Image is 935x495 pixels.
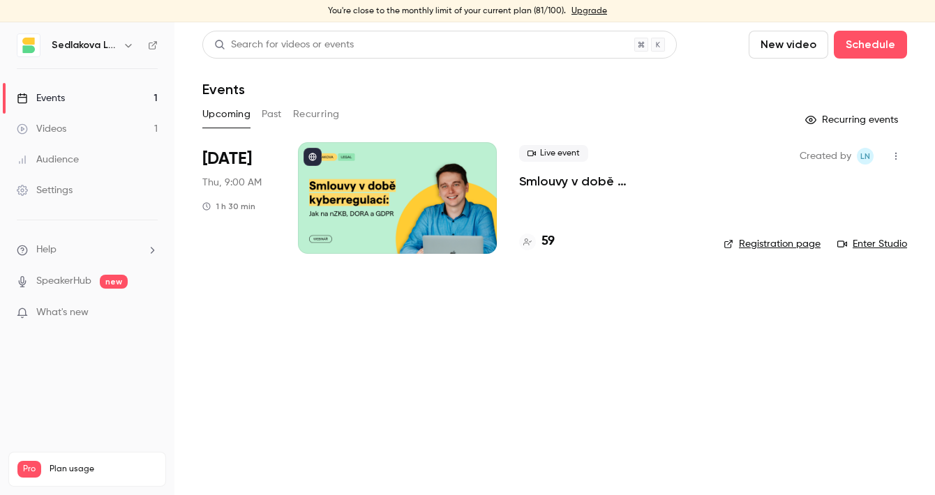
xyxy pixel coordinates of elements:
[202,176,262,190] span: Thu, 9:00 AM
[837,237,907,251] a: Enter Studio
[36,305,89,320] span: What's new
[571,6,607,17] a: Upgrade
[52,38,117,52] h6: Sedlakova Legal
[100,275,128,289] span: new
[860,148,870,165] span: LN
[800,148,851,165] span: Created by
[262,103,282,125] button: Past
[519,232,555,251] a: 59
[202,142,276,254] div: Aug 21 Thu, 9:00 AM (Europe/Prague)
[724,237,821,251] a: Registration page
[17,91,65,105] div: Events
[50,464,157,475] span: Plan usage
[834,31,907,59] button: Schedule
[202,103,250,125] button: Upcoming
[799,109,907,131] button: Recurring events
[36,243,57,257] span: Help
[202,81,245,98] h1: Events
[17,243,158,257] li: help-dropdown-opener
[214,38,354,52] div: Search for videos or events
[541,232,555,251] h4: 59
[36,274,91,289] a: SpeakerHub
[17,461,41,478] span: Pro
[293,103,340,125] button: Recurring
[202,201,255,212] div: 1 h 30 min
[519,173,701,190] a: Smlouvy v době kyberregulací: jak na nZKB, DORA a GDPR
[17,34,40,56] img: Sedlakova Legal
[17,183,73,197] div: Settings
[17,153,79,167] div: Audience
[857,148,874,165] span: Lucie Nováčková
[17,122,66,136] div: Videos
[202,148,252,170] span: [DATE]
[749,31,828,59] button: New video
[519,145,588,162] span: Live event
